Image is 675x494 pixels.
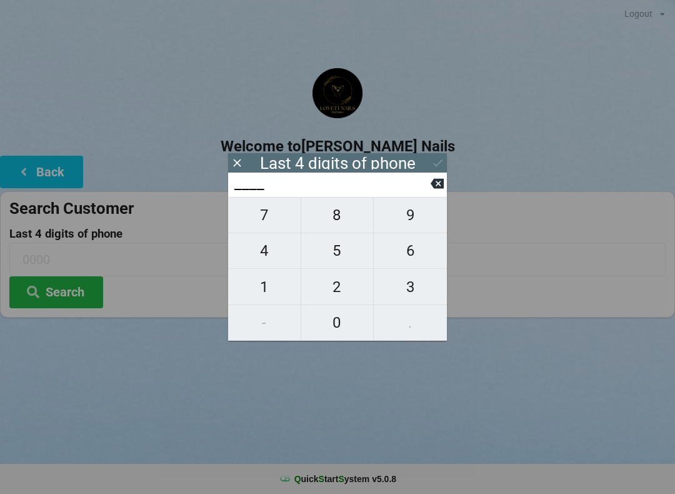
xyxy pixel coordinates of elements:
[301,305,374,341] button: 0
[228,269,301,305] button: 1
[301,310,374,336] span: 0
[228,197,301,233] button: 7
[374,233,447,269] button: 6
[374,197,447,233] button: 9
[374,269,447,305] button: 3
[301,269,374,305] button: 2
[301,274,374,300] span: 2
[260,157,416,169] div: Last 4 digits of phone
[301,233,374,269] button: 5
[374,238,447,264] span: 6
[301,238,374,264] span: 5
[301,202,374,228] span: 8
[228,238,301,264] span: 4
[228,233,301,269] button: 4
[301,197,374,233] button: 8
[228,274,301,300] span: 1
[374,274,447,300] span: 3
[374,202,447,228] span: 9
[228,202,301,228] span: 7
